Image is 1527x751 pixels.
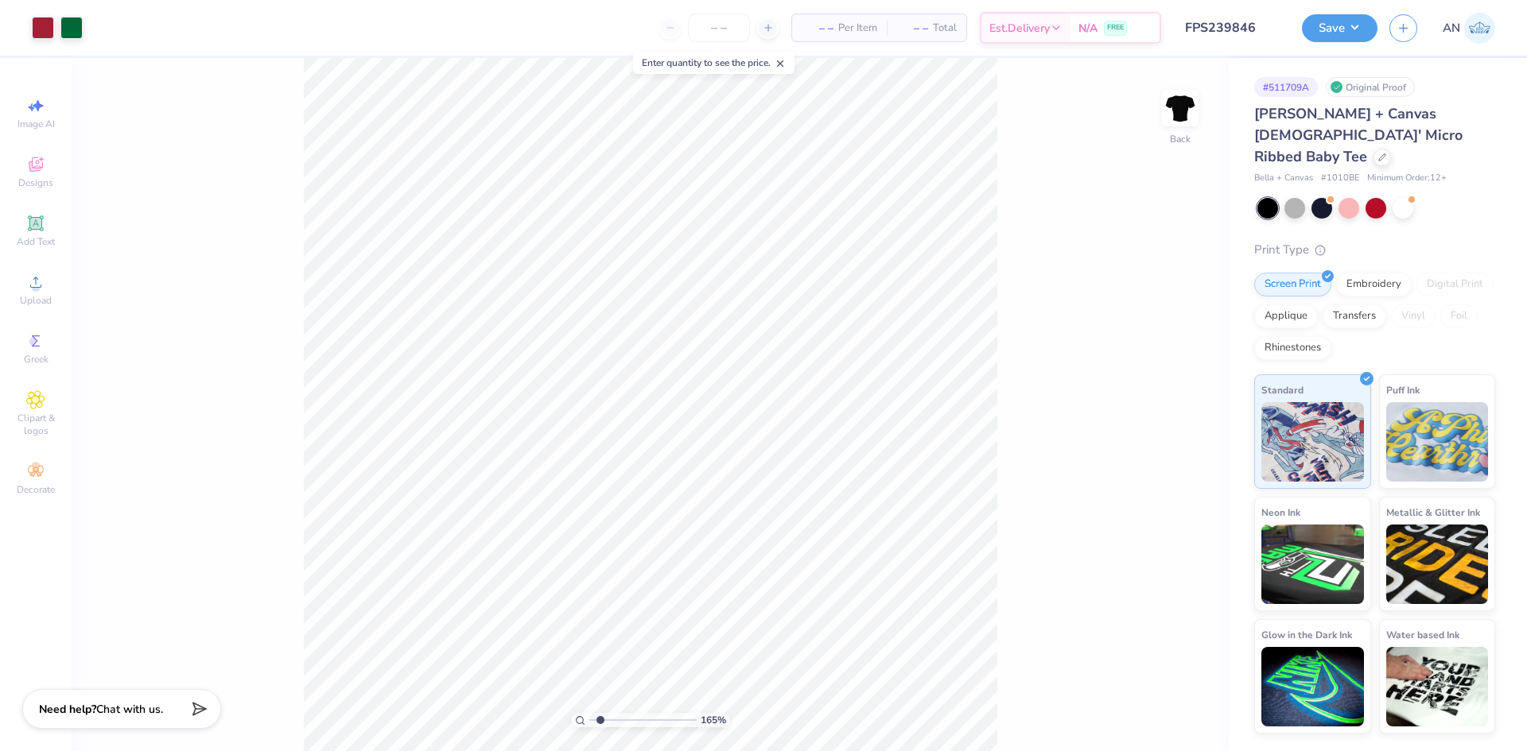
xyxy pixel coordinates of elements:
img: Puff Ink [1386,402,1489,482]
img: Water based Ink [1386,647,1489,726]
span: Designs [18,176,53,189]
span: Total [933,20,957,37]
span: Est. Delivery [989,20,1050,37]
div: Original Proof [1326,77,1415,97]
div: Print Type [1254,241,1495,259]
span: Greek [24,353,49,366]
span: Glow in the Dark Ink [1261,626,1352,643]
span: Metallic & Glitter Ink [1386,504,1480,521]
span: Add Text [17,235,55,248]
span: Standard [1261,381,1304,398]
img: Glow in the Dark Ink [1261,647,1364,726]
span: Water based Ink [1386,626,1459,643]
input: Untitled Design [1173,12,1290,44]
div: Foil [1440,304,1478,328]
img: Neon Ink [1261,525,1364,604]
a: AN [1443,13,1495,44]
span: [PERSON_NAME] + Canvas [DEMOGRAPHIC_DATA]' Micro Ribbed Baby Tee [1254,104,1463,166]
span: FREE [1107,22,1124,33]
span: Per Item [838,20,877,37]
div: Enter quantity to see the price. [633,52,795,74]
div: Digital Print [1416,273,1494,296]
span: – – [896,20,928,37]
img: Standard [1261,402,1364,482]
span: Upload [20,294,52,307]
span: – – [802,20,833,37]
span: 165 % [701,713,726,727]
span: Bella + Canvas [1254,172,1313,185]
span: Neon Ink [1261,504,1300,521]
span: Chat with us. [96,702,163,717]
span: AN [1443,19,1460,37]
div: Transfers [1323,304,1386,328]
span: N/A [1078,20,1098,37]
div: # 511709A [1254,77,1318,97]
span: Clipart & logos [8,412,64,437]
div: Rhinestones [1254,336,1331,360]
strong: Need help? [39,702,96,717]
div: Embroidery [1336,273,1412,296]
span: Decorate [17,483,55,496]
div: Applique [1254,304,1318,328]
img: Arlo Noche [1464,13,1495,44]
img: Back [1164,92,1196,124]
div: Back [1170,132,1191,146]
span: Puff Ink [1386,381,1420,398]
span: Image AI [17,118,55,130]
div: Screen Print [1254,273,1331,296]
input: – – [688,14,750,42]
img: Metallic & Glitter Ink [1386,525,1489,604]
button: Save [1302,14,1377,42]
div: Vinyl [1391,304,1436,328]
span: # 1010BE [1321,172,1359,185]
span: Minimum Order: 12 + [1367,172,1447,185]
